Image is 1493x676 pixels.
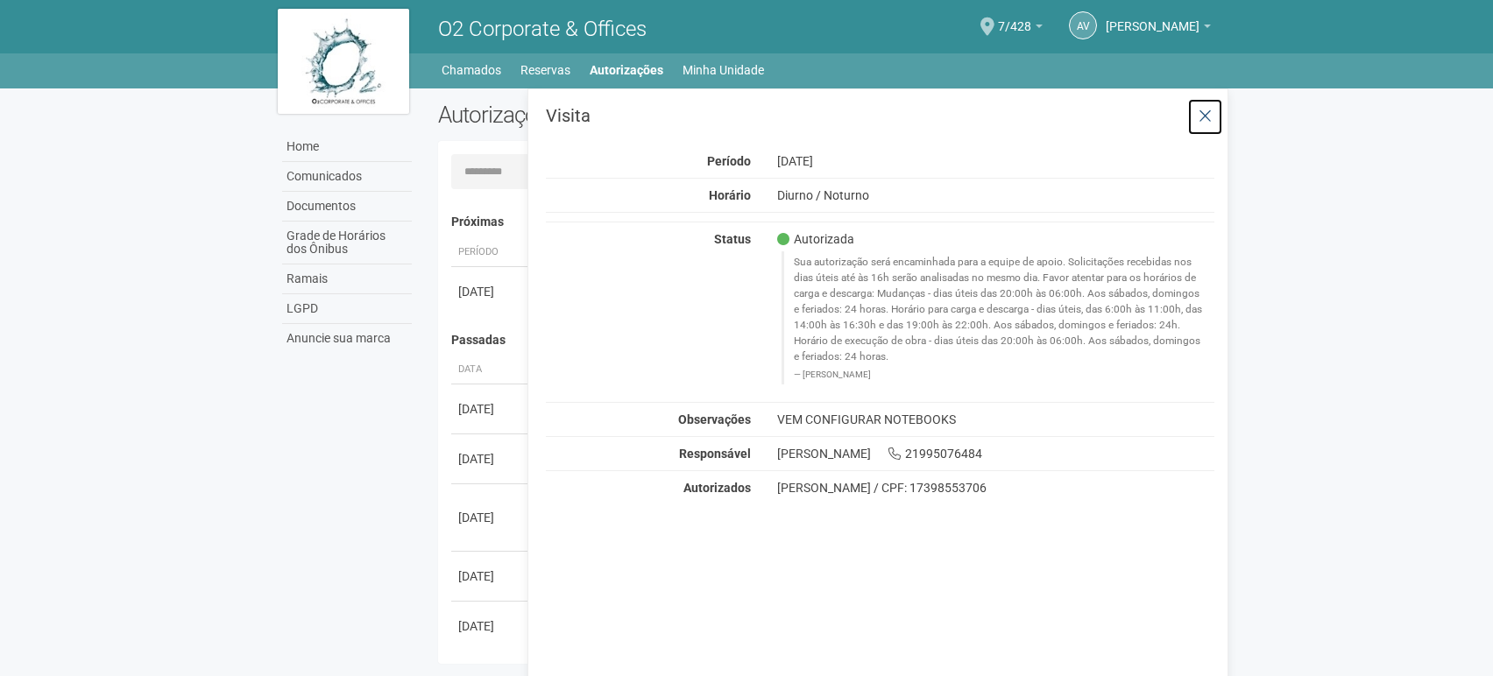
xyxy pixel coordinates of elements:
[282,324,412,353] a: Anuncie sua marca
[458,509,523,526] div: [DATE]
[764,412,1228,427] div: VEM CONFIGURAR NOTEBOOKS
[282,192,412,222] a: Documentos
[282,162,412,192] a: Comunicados
[282,222,412,264] a: Grade de Horários dos Ônibus
[458,400,523,418] div: [DATE]
[442,58,501,82] a: Chamados
[683,58,764,82] a: Minha Unidade
[714,232,751,246] strong: Status
[546,107,1214,124] h3: Visita
[777,231,854,247] span: Autorizada
[520,58,570,82] a: Reservas
[458,283,523,300] div: [DATE]
[438,17,647,41] span: O2 Corporate & Offices
[458,617,523,635] div: [DATE]
[282,132,412,162] a: Home
[458,450,523,468] div: [DATE]
[764,446,1228,461] div: [PERSON_NAME] 21995076484
[764,153,1228,169] div: [DATE]
[451,238,530,267] th: Período
[777,480,1214,496] div: [PERSON_NAME] / CPF: 17398553706
[278,9,409,114] img: logo.jpg
[709,188,751,202] strong: Horário
[782,251,1214,384] blockquote: Sua autorização será encaminhada para a equipe de apoio. Solicitações recebidas nos dias úteis at...
[683,481,751,495] strong: Autorizados
[451,334,1202,347] h4: Passadas
[707,154,751,168] strong: Período
[282,294,412,324] a: LGPD
[451,356,530,384] th: Data
[1106,22,1211,36] a: [PERSON_NAME]
[282,264,412,294] a: Ramais
[438,102,813,128] h2: Autorizações
[764,187,1228,203] div: Diurno / Noturno
[679,447,751,461] strong: Responsável
[794,369,1205,381] footer: [PERSON_NAME]
[451,215,1202,229] h4: Próximas
[1069,11,1097,39] a: AV
[998,22,1043,36] a: 7/428
[998,3,1031,33] span: 7/428
[1106,3,1199,33] span: Alexandre Victoriano Gomes
[678,412,751,426] strong: Observações
[458,567,523,585] div: [DATE]
[590,58,663,82] a: Autorizações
